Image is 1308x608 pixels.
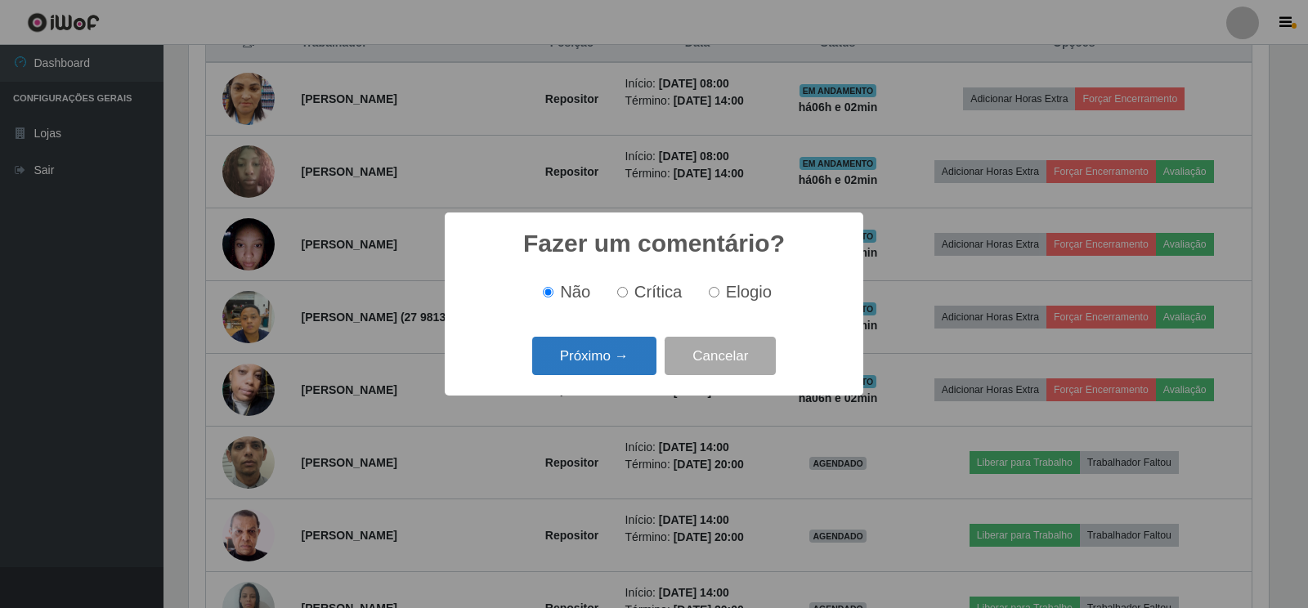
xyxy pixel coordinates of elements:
[543,287,553,297] input: Não
[634,283,683,301] span: Crítica
[532,337,656,375] button: Próximo →
[617,287,628,297] input: Crítica
[523,229,785,258] h2: Fazer um comentário?
[726,283,772,301] span: Elogio
[665,337,776,375] button: Cancelar
[560,283,590,301] span: Não
[709,287,719,297] input: Elogio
